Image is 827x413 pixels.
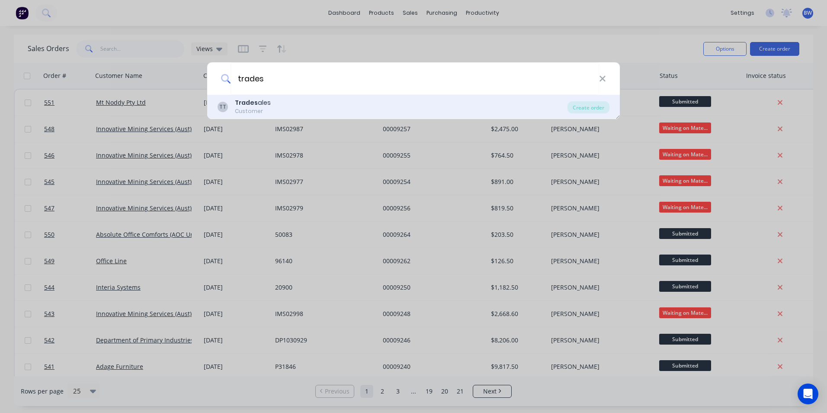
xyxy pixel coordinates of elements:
div: TT [218,102,228,112]
div: Open Intercom Messenger [798,384,818,404]
div: Customer [235,107,271,115]
b: Trades [235,98,258,107]
div: Create order [567,101,609,113]
div: ales [235,98,271,107]
input: Enter a customer name to create a new order... [231,62,599,95]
